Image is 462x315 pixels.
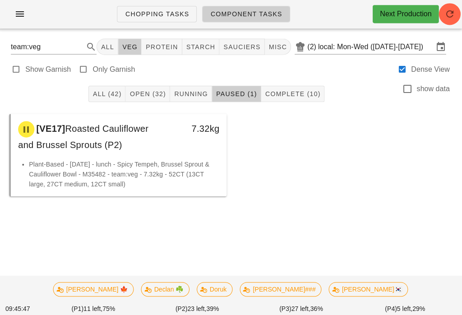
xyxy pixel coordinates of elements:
[262,86,325,102] button: Complete (10)
[143,39,183,55] button: protein
[94,65,136,74] label: Only Garnish
[213,86,262,102] button: Paused (1)
[217,90,258,97] span: Paused (1)
[175,90,208,97] span: Running
[224,43,261,51] span: sauciers
[31,159,220,189] li: Plant-Based - [DATE] - lunch - Spicy Tempeh, Brussel Sprout & Cauliflower Bowl - M35482 - team:ve...
[211,11,282,18] span: Component Tasks
[265,39,291,55] button: misc
[269,43,287,51] span: misc
[308,42,319,51] div: (2)
[265,90,321,97] span: Complete (10)
[118,6,198,23] a: Chopping Tasks
[171,86,213,102] button: Running
[203,6,290,23] a: Component Tasks
[411,65,449,74] label: Dense View
[178,121,220,135] div: 7.32kg
[123,43,139,51] span: veg
[27,65,73,74] label: Show Garnish
[127,86,171,102] button: Open (32)
[94,90,123,97] span: All (42)
[183,39,220,55] button: starch
[146,43,179,51] span: protein
[187,43,216,51] span: starch
[90,86,127,102] button: All (42)
[380,9,431,20] div: Next Production
[36,123,67,133] span: [VE17]
[416,84,449,93] label: show data
[130,90,167,97] span: Open (32)
[20,123,149,149] span: Roasted Cauliflower and Brussel Sprouts (P2)
[126,11,190,18] span: Chopping Tasks
[220,39,265,55] button: sauciers
[98,39,120,55] button: All
[102,43,115,51] span: All
[120,39,143,55] button: veg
